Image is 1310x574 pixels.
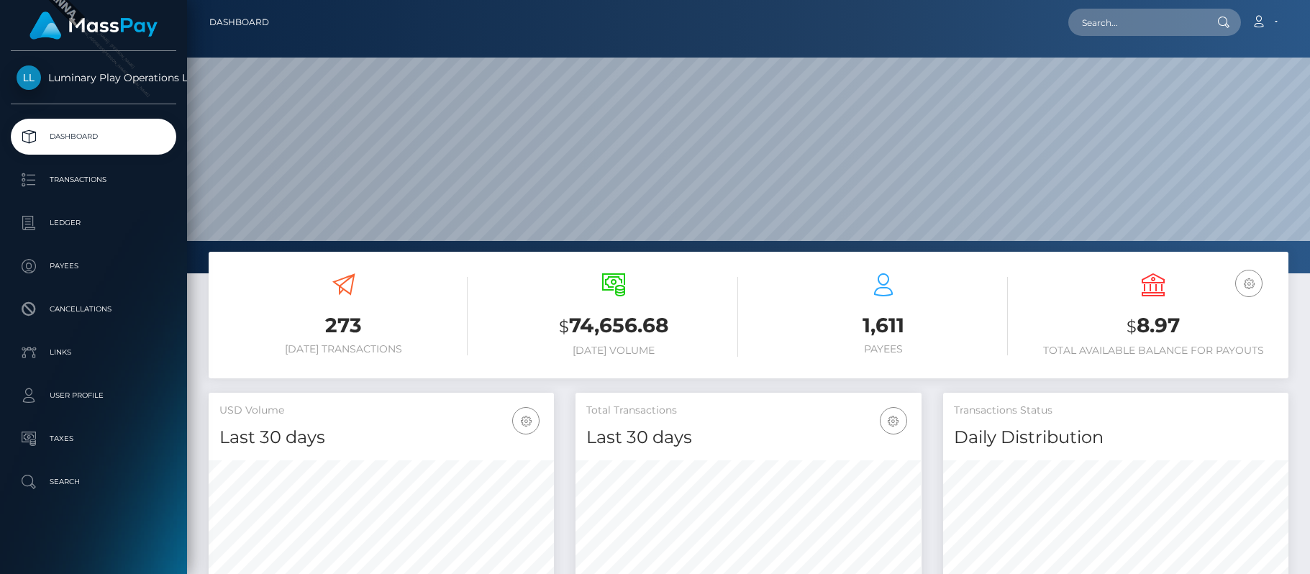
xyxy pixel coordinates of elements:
[17,126,170,147] p: Dashboard
[17,169,170,191] p: Transactions
[11,421,176,457] a: Taxes
[760,311,1008,340] h3: 1,611
[760,343,1008,355] h6: Payees
[11,248,176,284] a: Payees
[219,343,468,355] h6: [DATE] Transactions
[17,299,170,320] p: Cancellations
[11,464,176,500] a: Search
[489,345,737,357] h6: [DATE] Volume
[11,205,176,241] a: Ledger
[11,291,176,327] a: Cancellations
[17,255,170,277] p: Payees
[489,311,737,341] h3: 74,656.68
[219,404,543,418] h5: USD Volume
[17,212,170,234] p: Ledger
[219,311,468,340] h3: 273
[11,119,176,155] a: Dashboard
[11,71,176,84] span: Luminary Play Operations Limited
[29,12,158,40] img: MassPay Logo
[954,404,1278,418] h5: Transactions Status
[17,342,170,363] p: Links
[11,378,176,414] a: User Profile
[586,425,910,450] h4: Last 30 days
[11,162,176,198] a: Transactions
[586,404,910,418] h5: Total Transactions
[559,316,569,337] small: $
[17,65,41,90] img: Luminary Play Operations Limited
[1068,9,1204,36] input: Search...
[219,425,543,450] h4: Last 30 days
[1029,345,1278,357] h6: Total Available Balance for Payouts
[1127,316,1137,337] small: $
[17,385,170,406] p: User Profile
[954,425,1278,450] h4: Daily Distribution
[209,7,269,37] a: Dashboard
[1029,311,1278,341] h3: 8.97
[17,471,170,493] p: Search
[17,428,170,450] p: Taxes
[11,334,176,370] a: Links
